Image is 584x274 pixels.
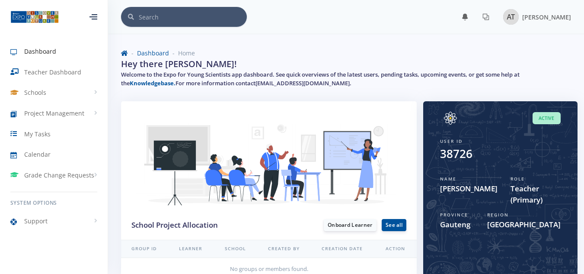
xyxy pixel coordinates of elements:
th: Action [375,240,417,258]
span: Project Management [24,109,84,118]
th: School [214,240,258,258]
span: My Tasks [24,129,51,139]
span: Schools [24,88,46,97]
img: Image placeholder [503,9,519,25]
th: Created By [258,240,312,258]
img: Learner [125,110,413,219]
span: Active [533,112,561,125]
span: Name [440,176,456,182]
span: Region [487,212,509,218]
span: Support [24,216,48,226]
img: ... [10,10,59,24]
img: Image placeholder [440,112,461,125]
input: Search [139,7,247,27]
span: Gauteng [440,219,474,230]
a: Dashboard [137,49,169,57]
h3: School Project Allocation [131,219,262,231]
span: Province [440,212,468,218]
span: Role [511,176,525,182]
span: Dashboard [24,47,56,56]
th: Creation Date [311,240,375,258]
div: 38726 [440,145,472,162]
span: User ID [440,138,463,144]
th: Group ID [121,240,169,258]
h2: Hey there [PERSON_NAME]! [121,58,237,71]
a: See all [382,219,406,231]
span: [PERSON_NAME] [440,183,498,194]
li: Home [169,48,195,58]
h6: System Options [10,199,97,207]
span: Grade Change Requests [24,171,94,180]
a: Image placeholder [PERSON_NAME] [496,7,571,26]
a: Knowledgebase. [130,79,176,87]
h5: Welcome to the Expo for Young Scientists app dashboard. See quick overviews of the latest users, ... [121,71,571,87]
a: Onboard Learner [324,219,377,231]
th: Learner [169,240,214,258]
span: Teacher Dashboard [24,68,81,77]
span: [GEOGRAPHIC_DATA] [487,219,561,230]
a: [EMAIL_ADDRESS][DOMAIN_NAME] [255,79,350,87]
span: Teacher (Primary) [511,183,561,205]
nav: breadcrumb [121,48,571,58]
span: Calendar [24,150,51,159]
span: [PERSON_NAME] [522,13,571,21]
